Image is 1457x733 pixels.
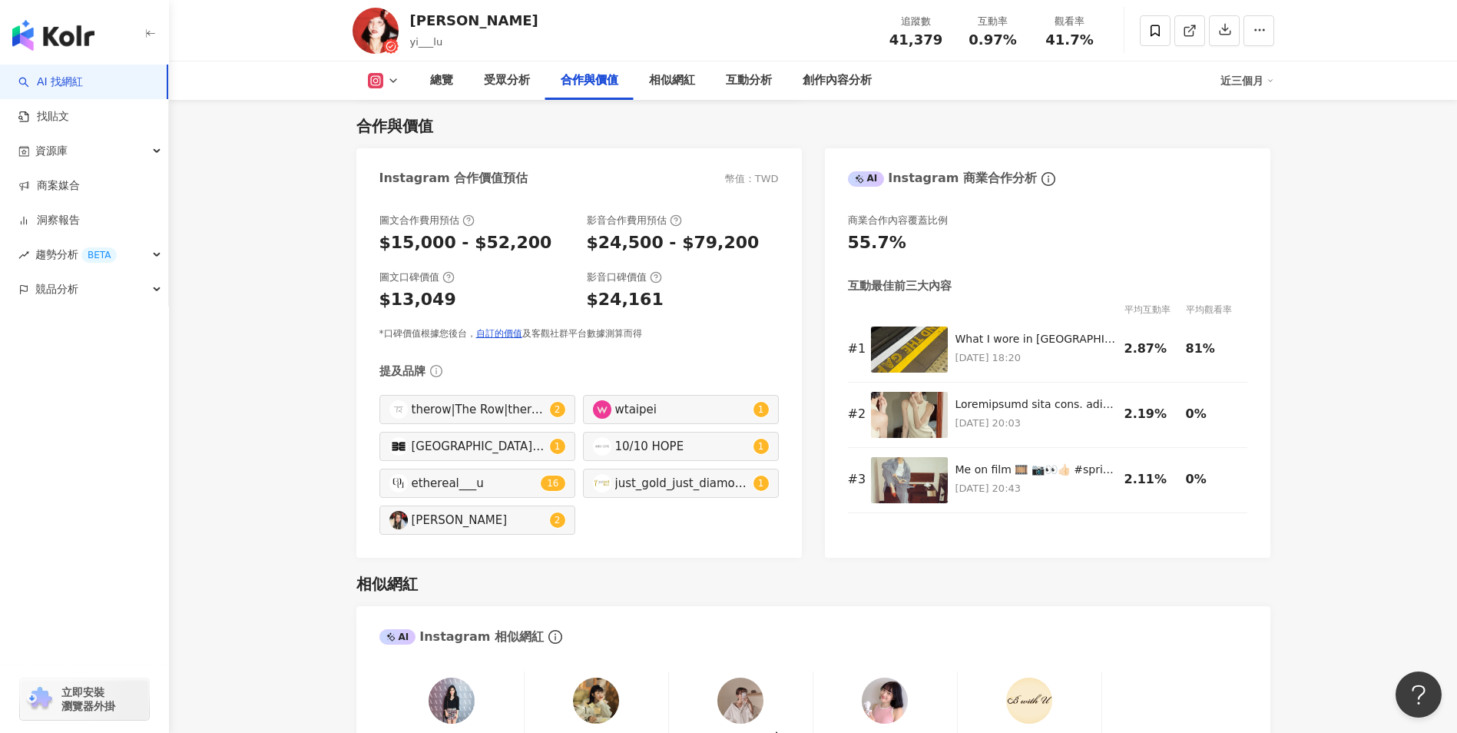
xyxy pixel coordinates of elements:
div: 影音合作費用預估 [587,214,682,227]
div: just_gold_just_diamond [615,475,750,492]
p: [DATE] 20:03 [955,415,1117,432]
img: KOL Avatar [389,437,408,456]
img: KOL Avatar [1151,678,1197,724]
sup: 1 [753,402,769,417]
div: Instagram 相似網紅 [379,629,544,645]
div: 觀看率 [1041,14,1099,29]
div: # 1 [848,340,863,357]
div: 圖文口碑價值 [379,270,455,284]
iframe: Help Scout Beacon - Open [1396,672,1442,718]
img: KOL Avatar [429,678,475,724]
a: KOL Avatar [1151,678,1197,730]
div: AI [379,629,416,645]
div: therow|The Row|therow|The Row [412,401,546,418]
span: 立即安裝 瀏覽器外掛 [61,685,115,713]
div: 平均觀看率 [1186,302,1247,317]
a: 洞察報告 [18,213,80,228]
div: 81% [1186,340,1240,357]
div: 合作與價值 [356,115,433,137]
img: KOL Avatar [593,437,611,456]
div: BETA [81,247,117,263]
sup: 1 [753,476,769,491]
sup: 16 [541,476,565,491]
span: 競品分析 [35,272,78,307]
div: What I wore in [GEOGRAPHIC_DATA] — just before the train doors closed. 🇬🇧 🚄 #StyleInMotion #Stree... [955,332,1117,347]
img: KOL Avatar [389,474,408,493]
div: 近三個月 [1220,68,1274,93]
div: 商業合作內容覆蓋比例 [848,214,948,227]
img: KOL Avatar [862,678,908,724]
img: Me on film 🎞️ 📷👀👍🏻 #springoutfitideas #fashiongirls #springinthecity #springoutfits #inspo #outfi... [871,457,948,503]
div: 圖文合作費用預估 [379,214,475,227]
div: 10/10 HOPE [615,438,750,455]
div: 合作與價值 [561,71,618,90]
div: 互動最佳前三大內容 [848,278,952,294]
div: ethereal___u [412,475,538,492]
img: KOL Avatar [593,474,611,493]
span: 1 [758,441,764,452]
div: 幣值：TWD [725,172,779,186]
div: # 3 [848,471,863,488]
div: $13,049 [379,288,456,312]
img: KOL Avatar [353,8,399,54]
a: KOL Avatar [573,678,619,730]
div: 55.7% [848,231,906,255]
img: Romanticize your life. 把生活過成詩，讓每一天都值得被珍藏 這次聯名系列，獻給每一位在日常裡尋找光的你。 一杯咖啡、一束光影、一件讓你心動的單品—— 浪漫，不是浮誇，而是選... [871,392,948,438]
sup: 1 [753,439,769,454]
div: $24,500 - $79,200 [587,231,760,255]
div: 追蹤數 [887,14,945,29]
p: [DATE] 18:20 [955,350,1117,366]
div: Loremipsumd sita cons. adipis，elitseddoe tempor，incididuntutla。 etdo、magn、aliquaeni—— ad，mini，ven... [955,397,1117,413]
div: Me on film 🎞️ 📷👀👍🏻 #springoutfitideas #fashiongirls #springinthecity #springoutfits #inspo #outfi... [955,463,1117,478]
a: 找貼文 [18,109,69,124]
span: 資源庫 [35,134,68,168]
img: KOL Avatar [573,678,619,724]
img: KOL Avatar [1006,678,1052,724]
a: KOL Avatar [429,678,475,730]
a: KOL Avatar [1006,678,1052,730]
span: 1 [758,404,764,415]
a: searchAI 找網紅 [18,75,83,90]
div: AI [848,171,885,187]
img: KOL Avatar [389,400,408,419]
div: 提及品牌 [379,363,426,380]
a: KOL Avatar [717,678,763,730]
div: # 2 [848,406,863,423]
span: 6 [553,478,559,489]
div: 受眾分析 [484,71,530,90]
div: 平均互動率 [1124,302,1186,317]
div: 影音口碑價值 [587,270,662,284]
a: 商案媒合 [18,178,80,194]
div: 2.11% [1124,471,1178,488]
div: 互動率 [964,14,1022,29]
img: KOL Avatar [717,678,763,724]
div: *口碑價值根據您後台， 及客觀社群平台數據測算而得 [379,327,779,340]
a: 自訂的價值 [476,328,522,339]
sup: 2 [550,512,565,528]
div: 0% [1186,471,1240,488]
img: KOL Avatar [389,511,408,529]
span: info-circle [1039,170,1058,188]
img: chrome extension [25,687,55,711]
span: 1 [555,441,561,452]
sup: 1 [550,439,565,454]
div: 相似網紅 [356,573,418,595]
div: $15,000 - $52,200 [379,231,552,255]
div: $24,161 [587,288,664,312]
span: 趨勢分析 [35,237,117,272]
div: [PERSON_NAME] [410,11,538,30]
img: KOL Avatar [593,400,611,419]
p: [DATE] 20:43 [955,480,1117,497]
div: wtaipei [615,401,750,418]
span: 41.7% [1045,32,1093,48]
div: Instagram 合作價值預估 [379,170,528,187]
div: 創作內容分析 [803,71,872,90]
sup: 2 [550,402,565,417]
span: info-circle [428,363,445,380]
div: 互動分析 [726,71,772,90]
span: 2 [555,515,561,526]
img: What I wore in London — just before the train doors closed. 🇬🇧 🚄 #StyleInMotion #StreetStyleDiari... [871,327,948,373]
span: 41,379 [889,32,942,48]
span: rise [18,250,29,260]
span: 1 [758,478,764,489]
